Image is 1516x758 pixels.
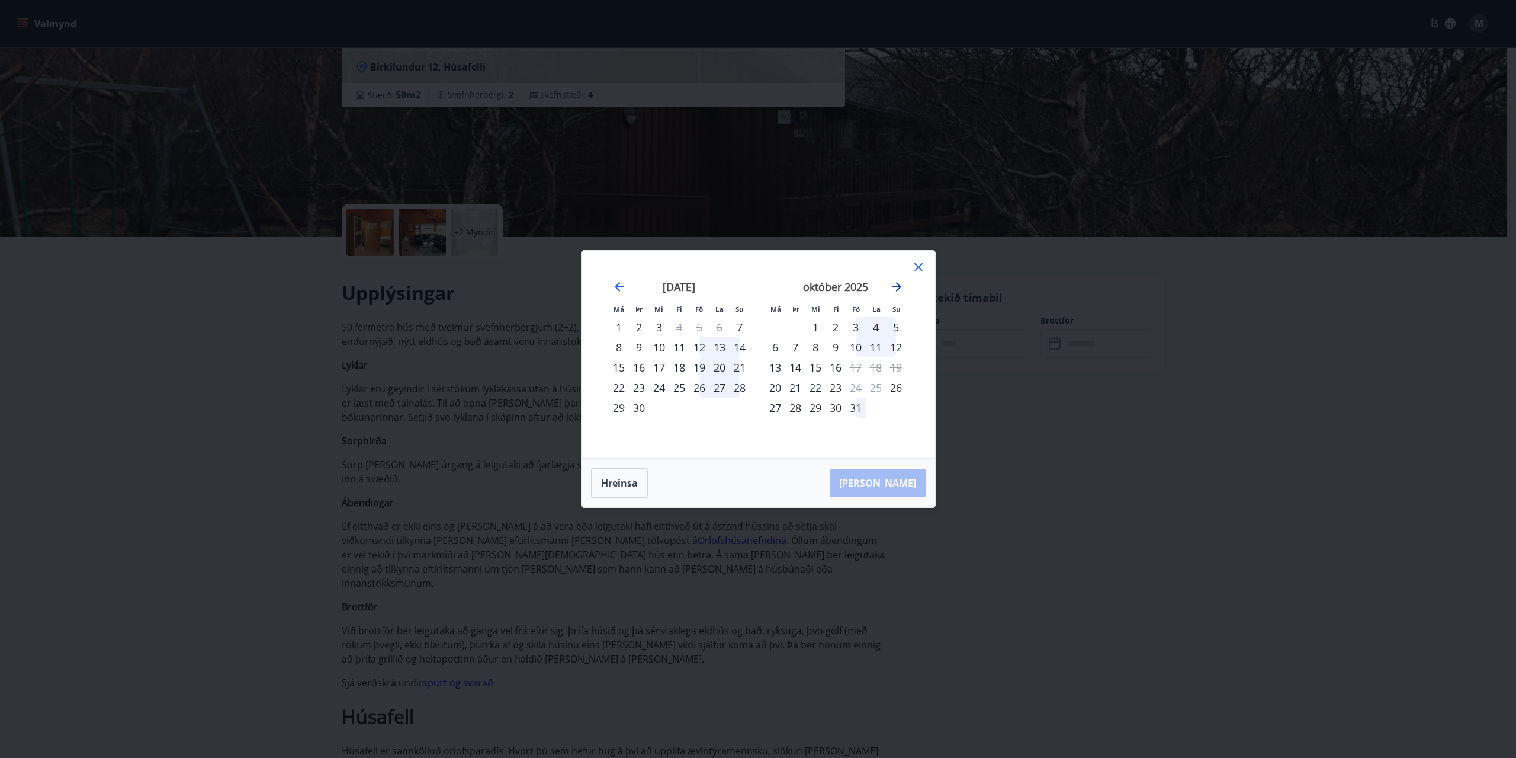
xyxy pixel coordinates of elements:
div: 30 [826,398,846,418]
td: Choose fimmtudagur, 25. september 2025 as your check-in date. It’s available. [669,378,689,398]
div: 4 [866,317,886,337]
small: Mi [654,305,663,314]
small: Fö [852,305,860,314]
td: Choose miðvikudagur, 3. september 2025 as your check-in date. It’s available. [649,317,669,337]
td: Choose þriðjudagur, 28. október 2025 as your check-in date. It’s available. [785,398,805,418]
div: 9 [629,337,649,357]
td: Choose mánudagur, 22. september 2025 as your check-in date. It’s available. [609,378,629,398]
td: Choose þriðjudagur, 21. október 2025 as your check-in date. It’s available. [785,378,805,398]
div: 31 [846,398,866,418]
small: Fö [695,305,703,314]
div: 29 [609,398,629,418]
td: Choose föstudagur, 26. september 2025 as your check-in date. It’s available. [689,378,709,398]
div: 5 [886,317,906,337]
div: 16 [826,357,846,378]
td: Choose fimmtudagur, 2. október 2025 as your check-in date. It’s available. [826,317,846,337]
td: Choose laugardagur, 13. september 2025 as your check-in date. It’s available. [709,337,730,357]
div: 13 [709,337,730,357]
td: Choose þriðjudagur, 23. september 2025 as your check-in date. It’s available. [629,378,649,398]
div: 11 [669,337,689,357]
small: Mi [811,305,820,314]
div: 27 [765,398,785,418]
div: 20 [709,357,730,378]
div: 30 [629,398,649,418]
div: Aðeins útritun í boði [669,317,689,337]
td: Choose mánudagur, 27. október 2025 as your check-in date. It’s available. [765,398,785,418]
td: Choose föstudagur, 31. október 2025 as your check-in date. It’s available. [846,398,866,418]
td: Not available. laugardagur, 25. október 2025 [866,378,886,398]
td: Choose sunnudagur, 26. október 2025 as your check-in date. It’s available. [886,378,906,398]
div: 18 [669,357,689,378]
td: Choose föstudagur, 12. september 2025 as your check-in date. It’s available. [689,337,709,357]
td: Choose þriðjudagur, 30. september 2025 as your check-in date. It’s available. [629,398,649,418]
div: 24 [649,378,669,398]
td: Choose fimmtudagur, 18. september 2025 as your check-in date. It’s available. [669,357,689,378]
div: 17 [649,357,669,378]
div: 3 [649,317,669,337]
small: Fi [833,305,839,314]
small: Su [892,305,901,314]
div: 15 [609,357,629,378]
td: Choose sunnudagur, 14. september 2025 as your check-in date. It’s available. [730,337,750,357]
div: 14 [730,337,750,357]
div: 8 [609,337,629,357]
div: 21 [730,357,750,378]
td: Choose þriðjudagur, 9. september 2025 as your check-in date. It’s available. [629,337,649,357]
div: Aðeins útritun í boði [846,357,866,378]
td: Choose fimmtudagur, 9. október 2025 as your check-in date. It’s available. [826,337,846,357]
td: Choose mánudagur, 20. október 2025 as your check-in date. It’s available. [765,378,785,398]
td: Choose þriðjudagur, 7. október 2025 as your check-in date. It’s available. [785,337,805,357]
td: Choose fimmtudagur, 23. október 2025 as your check-in date. It’s available. [826,378,846,398]
div: 12 [886,337,906,357]
td: Choose þriðjudagur, 14. október 2025 as your check-in date. It’s available. [785,357,805,378]
td: Choose þriðjudagur, 16. september 2025 as your check-in date. It’s available. [629,357,649,378]
div: 22 [805,378,826,398]
td: Choose miðvikudagur, 1. október 2025 as your check-in date. It’s available. [805,317,826,337]
div: 28 [730,378,750,398]
td: Choose laugardagur, 4. október 2025 as your check-in date. It’s available. [866,317,886,337]
button: Hreinsa [591,468,648,498]
td: Choose mánudagur, 15. september 2025 as your check-in date. It’s available. [609,357,629,378]
div: Move backward to switch to the previous month. [612,280,627,294]
small: La [872,305,881,314]
small: La [715,305,724,314]
td: Choose fimmtudagur, 11. september 2025 as your check-in date. It’s available. [669,337,689,357]
td: Choose miðvikudagur, 15. október 2025 as your check-in date. It’s available. [805,357,826,378]
td: Choose mánudagur, 29. september 2025 as your check-in date. It’s available. [609,398,629,418]
div: Aðeins innritun í boði [609,317,629,337]
div: 21 [785,378,805,398]
td: Choose föstudagur, 3. október 2025 as your check-in date. It’s available. [846,317,866,337]
div: 9 [826,337,846,357]
div: 10 [846,337,866,357]
div: 19 [689,357,709,378]
td: Choose sunnudagur, 28. september 2025 as your check-in date. It’s available. [730,378,750,398]
div: 8 [805,337,826,357]
td: Choose sunnudagur, 21. september 2025 as your check-in date. It’s available. [730,357,750,378]
div: 23 [629,378,649,398]
td: Not available. laugardagur, 6. september 2025 [709,317,730,337]
td: Not available. laugardagur, 18. október 2025 [866,357,886,378]
td: Not available. föstudagur, 24. október 2025 [846,378,866,398]
div: Aðeins útritun í boði [846,378,866,398]
small: Þr [792,305,799,314]
div: Calendar [596,265,921,444]
div: 3 [846,317,866,337]
td: Choose sunnudagur, 7. september 2025 as your check-in date. It’s available. [730,317,750,337]
td: Not available. föstudagur, 17. október 2025 [846,357,866,378]
div: 28 [785,398,805,418]
td: Choose miðvikudagur, 24. september 2025 as your check-in date. It’s available. [649,378,669,398]
div: 10 [649,337,669,357]
small: Þr [635,305,643,314]
div: 15 [805,357,826,378]
td: Choose miðvikudagur, 17. september 2025 as your check-in date. It’s available. [649,357,669,378]
td: Choose sunnudagur, 5. október 2025 as your check-in date. It’s available. [886,317,906,337]
td: Choose fimmtudagur, 16. október 2025 as your check-in date. It’s available. [826,357,846,378]
div: 26 [689,378,709,398]
div: 22 [609,378,629,398]
strong: [DATE] [663,280,695,294]
td: Choose mánudagur, 8. september 2025 as your check-in date. It’s available. [609,337,629,357]
div: 25 [669,378,689,398]
td: Choose laugardagur, 11. október 2025 as your check-in date. It’s available. [866,337,886,357]
td: Not available. sunnudagur, 19. október 2025 [886,357,906,378]
div: 12 [689,337,709,357]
